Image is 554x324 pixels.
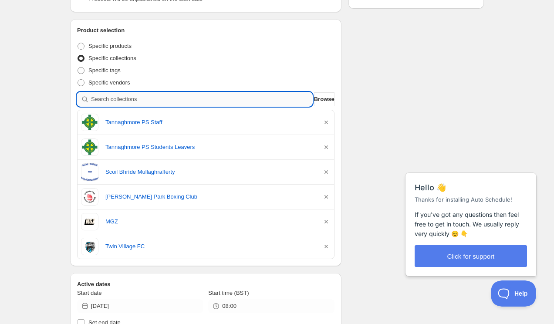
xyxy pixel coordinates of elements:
span: Specific tags [88,67,121,74]
span: Specific products [88,43,132,49]
a: Twin Village FC [105,242,315,251]
a: Tannaghmore PS Staff [105,118,315,127]
span: Specific vendors [88,79,130,86]
a: Scoil Bhríde Mullaghrafferty [105,168,315,176]
button: Browse [314,92,334,106]
iframe: Help Scout Beacon - Messages and Notifications [401,151,541,280]
span: Start date [77,290,101,296]
h2: Active dates [77,280,334,289]
a: MGZ [105,217,315,226]
a: Tannaghmore PS Students Leavers [105,143,315,152]
input: Search collections [91,92,312,106]
a: [PERSON_NAME] Park Boxing Club [105,192,315,201]
span: Specific collections [88,55,136,61]
iframe: Help Scout Beacon - Open [491,280,537,307]
span: Start time (BST) [208,290,249,296]
span: Browse [314,95,334,104]
h2: Product selection [77,26,334,35]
